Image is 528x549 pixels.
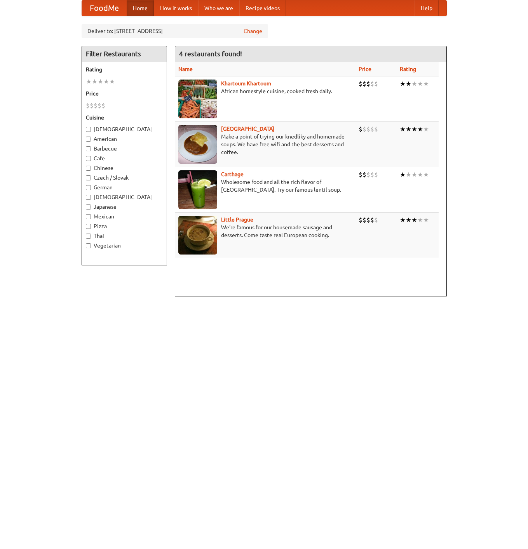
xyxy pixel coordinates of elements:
[362,125,366,133] li: $
[82,0,127,16] a: FoodMe
[370,125,374,133] li: $
[370,80,374,88] li: $
[86,214,91,219] input: Mexican
[362,80,366,88] li: $
[370,216,374,224] li: $
[86,90,163,97] h5: Price
[86,146,91,151] input: Barbecue
[423,125,429,133] li: ★
[178,66,193,72] a: Name
[198,0,239,16] a: Who we are
[362,170,366,179] li: $
[86,166,91,171] input: Chinese
[366,125,370,133] li: $
[417,125,423,133] li: ★
[366,170,370,179] li: $
[411,216,417,224] li: ★
[86,232,163,240] label: Thai
[374,125,378,133] li: $
[406,125,411,133] li: ★
[127,0,154,16] a: Home
[400,216,406,224] li: ★
[154,0,198,16] a: How it works
[86,213,163,220] label: Mexican
[86,145,163,152] label: Barbecue
[362,216,366,224] li: $
[178,133,352,156] p: Make a point of trying our knedlíky and homemade soups. We have free wifi and the best desserts a...
[406,216,411,224] li: ★
[400,170,406,179] li: ★
[86,114,163,121] h5: Cuisine
[178,223,352,239] p: We're famous for our housemade sausage and desserts. Come taste real European cooking.
[374,80,378,88] li: $
[411,170,417,179] li: ★
[86,193,163,201] label: [DEMOGRAPHIC_DATA]
[221,171,244,177] a: Carthage
[239,0,286,16] a: Recipe videos
[374,216,378,224] li: $
[86,66,163,73] h5: Rating
[86,174,163,182] label: Czech / Slovak
[417,80,423,88] li: ★
[109,77,115,86] li: ★
[86,242,163,249] label: Vegetarian
[103,77,109,86] li: ★
[178,125,217,164] img: czechpoint.jpg
[86,204,91,210] input: Japanese
[86,156,91,161] input: Cafe
[406,80,411,88] li: ★
[359,80,362,88] li: $
[244,27,262,35] a: Change
[82,24,268,38] div: Deliver to: [STREET_ADDRESS]
[400,125,406,133] li: ★
[86,243,91,248] input: Vegetarian
[400,80,406,88] li: ★
[221,80,271,87] a: Khartoum Khartoum
[92,77,98,86] li: ★
[423,170,429,179] li: ★
[178,216,217,255] img: littleprague.jpg
[101,101,105,110] li: $
[366,216,370,224] li: $
[417,216,423,224] li: ★
[86,175,91,180] input: Czech / Slovak
[423,80,429,88] li: ★
[86,125,163,133] label: [DEMOGRAPHIC_DATA]
[98,101,101,110] li: $
[178,178,352,194] p: Wholesome food and all the rich flavor of [GEOGRAPHIC_DATA]. Try our famous lentil soup.
[178,170,217,209] img: carthage.jpg
[221,216,253,223] a: Little Prague
[221,126,274,132] a: [GEOGRAPHIC_DATA]
[86,77,92,86] li: ★
[86,101,90,110] li: $
[406,170,411,179] li: ★
[400,66,416,72] a: Rating
[411,80,417,88] li: ★
[374,170,378,179] li: $
[359,66,371,72] a: Price
[86,137,91,142] input: American
[86,154,163,162] label: Cafe
[86,185,91,190] input: German
[86,222,163,230] label: Pizza
[86,203,163,211] label: Japanese
[86,164,163,172] label: Chinese
[86,127,91,132] input: [DEMOGRAPHIC_DATA]
[98,77,103,86] li: ★
[94,101,98,110] li: $
[417,170,423,179] li: ★
[359,125,362,133] li: $
[415,0,439,16] a: Help
[423,216,429,224] li: ★
[178,80,217,118] img: khartoum.jpg
[86,234,91,239] input: Thai
[359,170,362,179] li: $
[86,224,91,229] input: Pizza
[86,195,91,200] input: [DEMOGRAPHIC_DATA]
[366,80,370,88] li: $
[179,50,242,57] ng-pluralize: 4 restaurants found!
